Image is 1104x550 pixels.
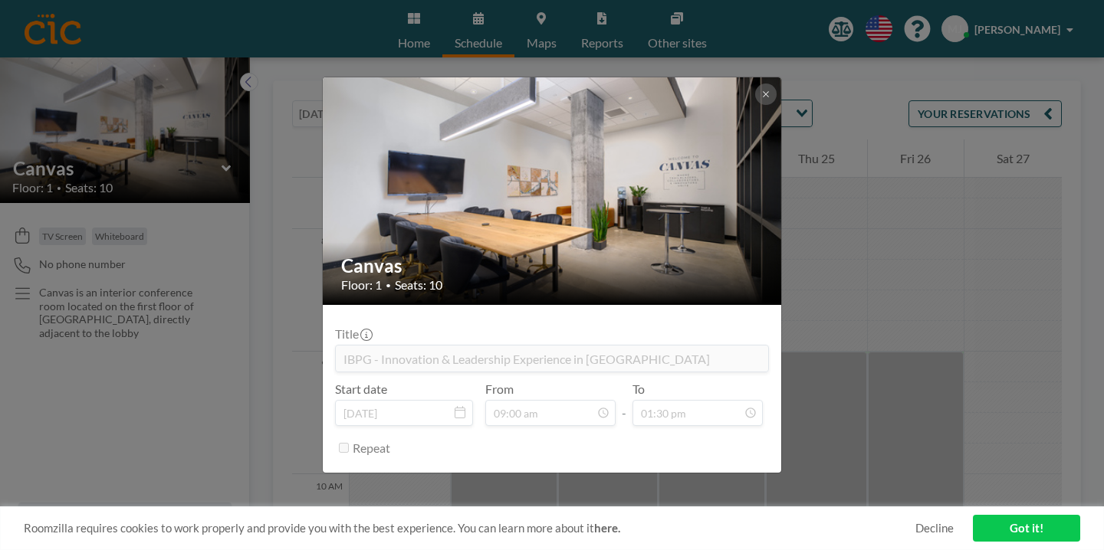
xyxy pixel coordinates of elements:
[24,521,915,535] span: Roomzilla requires cookies to work properly and provide you with the best experience. You can lea...
[485,381,514,397] label: From
[632,381,645,397] label: To
[622,387,626,421] span: -
[915,521,954,535] a: Decline
[341,254,764,277] h2: Canvas
[335,381,387,397] label: Start date
[335,326,371,342] label: Title
[395,277,442,293] span: Seats: 10
[341,277,382,293] span: Floor: 1
[386,280,391,291] span: •
[336,345,768,372] input: (No title)
[973,515,1080,542] a: Got it!
[353,440,390,456] label: Repeat
[323,38,783,345] img: 537.jpg
[594,521,620,535] a: here.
